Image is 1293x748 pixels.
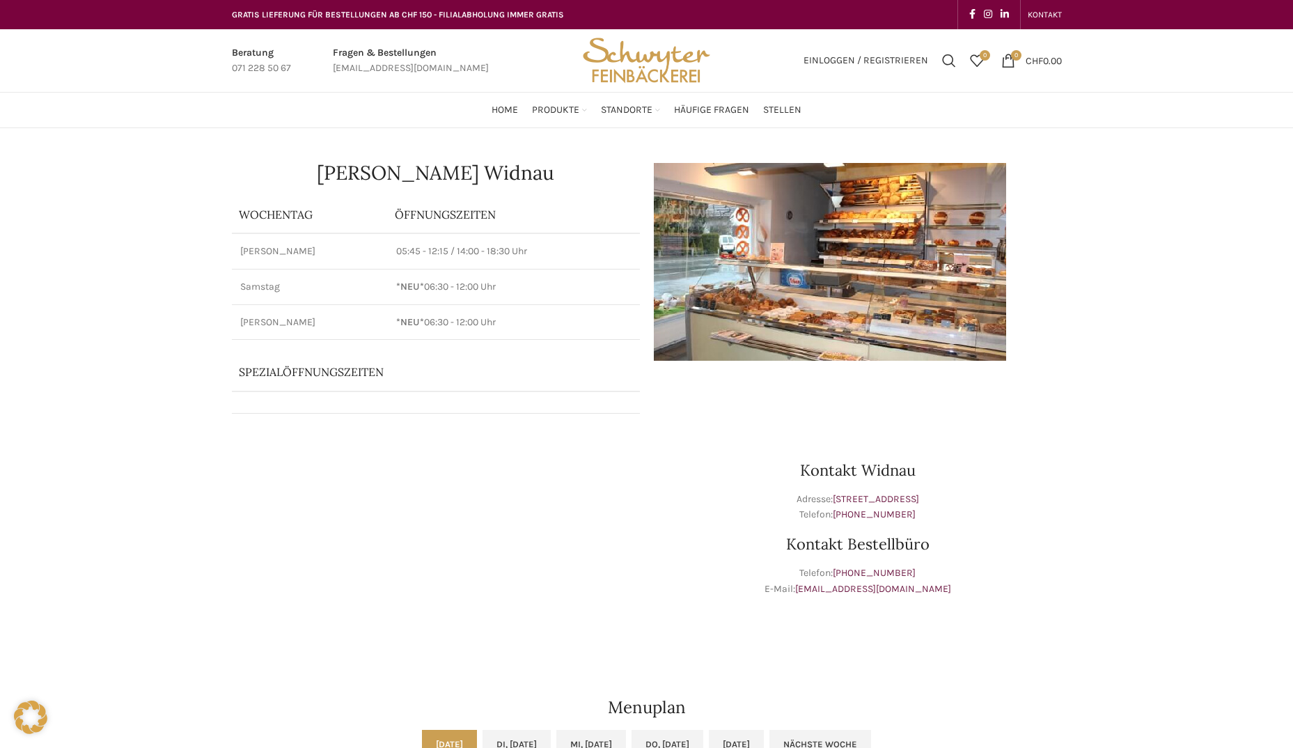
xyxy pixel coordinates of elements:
p: Adresse: Telefon: [654,492,1062,523]
span: Standorte [601,104,652,117]
p: 05:45 - 12:15 / 14:00 - 18:30 Uhr [396,244,631,258]
h3: Kontakt Widnau [654,462,1062,478]
h3: Kontakt Bestellbüro [654,536,1062,552]
bdi: 0.00 [1026,54,1062,66]
a: KONTAKT [1028,1,1062,29]
p: 06:30 - 12:00 Uhr [396,280,631,294]
a: Einloggen / Registrieren [797,47,935,75]
a: 0 [963,47,991,75]
a: Home [492,96,518,124]
p: 06:30 - 12:00 Uhr [396,315,631,329]
span: CHF [1026,54,1043,66]
a: Site logo [578,54,714,65]
p: ÖFFNUNGSZEITEN [395,207,632,222]
a: 0 CHF0.00 [994,47,1069,75]
p: Spezialöffnungszeiten [239,364,594,380]
a: Stellen [763,96,801,124]
p: Samstag [240,280,380,294]
a: Infobox link [232,45,291,77]
h2: Menuplan [232,699,1062,716]
p: [PERSON_NAME] [240,315,380,329]
img: Bäckerei Schwyter [578,29,714,92]
div: Main navigation [225,96,1069,124]
span: Einloggen / Registrieren [804,56,928,65]
p: Telefon: E-Mail: [654,566,1062,597]
iframe: schwyter widnau [232,428,640,637]
a: Instagram social link [980,5,996,24]
span: Produkte [532,104,579,117]
span: Home [492,104,518,117]
a: Linkedin social link [996,5,1013,24]
span: 0 [980,50,990,61]
div: Secondary navigation [1021,1,1069,29]
a: [PHONE_NUMBER] [833,567,916,579]
span: 0 [1011,50,1021,61]
p: Wochentag [239,207,382,222]
span: KONTAKT [1028,10,1062,20]
span: Häufige Fragen [674,104,749,117]
h1: [PERSON_NAME] Widnau [232,163,640,182]
p: [PERSON_NAME] [240,244,380,258]
a: Produkte [532,96,587,124]
a: Standorte [601,96,660,124]
a: [PHONE_NUMBER] [833,508,916,520]
div: Meine Wunschliste [963,47,991,75]
a: Facebook social link [965,5,980,24]
span: GRATIS LIEFERUNG FÜR BESTELLUNGEN AB CHF 150 - FILIALABHOLUNG IMMER GRATIS [232,10,564,20]
a: [STREET_ADDRESS] [833,493,919,505]
span: Stellen [763,104,801,117]
a: [EMAIL_ADDRESS][DOMAIN_NAME] [795,583,951,595]
a: Häufige Fragen [674,96,749,124]
a: Infobox link [333,45,489,77]
a: Suchen [935,47,963,75]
